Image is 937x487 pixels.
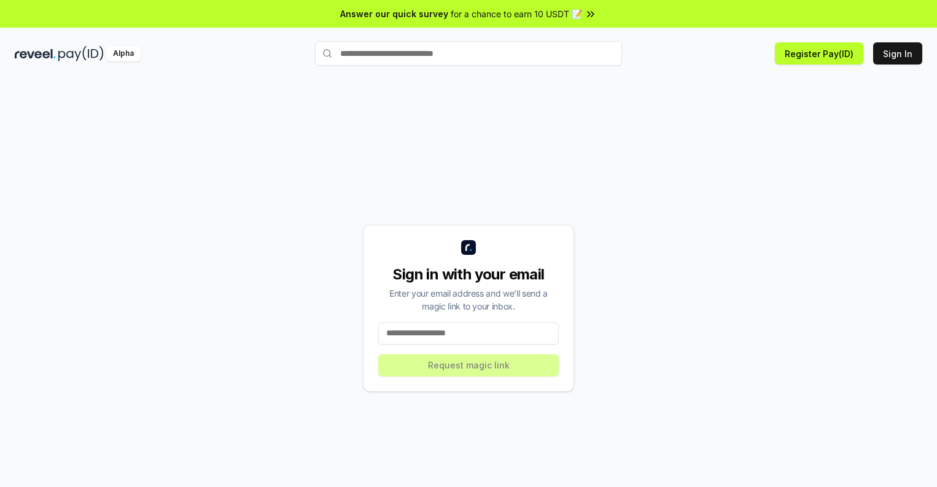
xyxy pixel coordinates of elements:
div: Enter your email address and we’ll send a magic link to your inbox. [378,287,559,313]
img: reveel_dark [15,46,56,61]
img: pay_id [58,46,104,61]
button: Sign In [873,42,922,64]
img: logo_small [461,240,476,255]
span: Answer our quick survey [340,7,448,20]
div: Sign in with your email [378,265,559,284]
button: Register Pay(ID) [775,42,863,64]
div: Alpha [106,46,141,61]
span: for a chance to earn 10 USDT 📝 [451,7,582,20]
